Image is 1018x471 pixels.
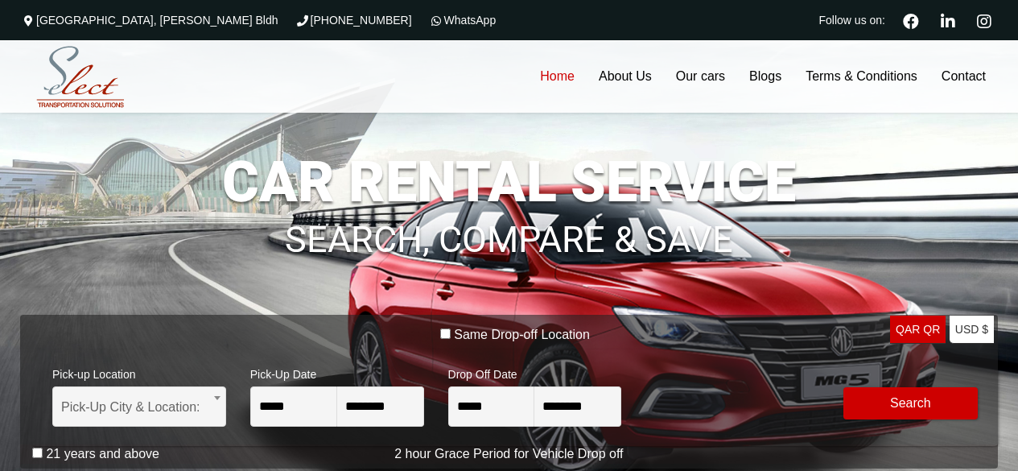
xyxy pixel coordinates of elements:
a: Terms & Conditions [793,40,929,113]
a: QAR QR [890,316,946,344]
a: Instagram [970,11,998,29]
span: Pick-up Location [52,357,226,386]
h1: CAR RENTAL SERVICE [20,154,998,210]
a: Blogs [737,40,793,113]
a: Our cars [664,40,737,113]
a: Contact [929,40,998,113]
h1: SEARCH, COMPARE & SAVE [20,197,998,258]
a: WhatsApp [428,14,497,27]
span: Drop Off Date [448,357,622,386]
p: 2 hour Grace Period for Vehicle Drop off [20,444,998,464]
img: Select Rent a Car [24,43,137,112]
label: Same Drop-off Location [454,327,590,343]
a: Facebook [896,11,925,29]
a: About Us [587,40,664,113]
span: Pick-Up City & Location: [52,386,226,427]
span: Pick-Up City & Location: [61,387,217,428]
span: Pick-Up Date [250,357,424,386]
a: Linkedin [934,11,962,29]
a: [PHONE_NUMBER] [295,14,412,27]
button: Modify Search [843,387,978,419]
a: Home [528,40,587,113]
a: USD $ [950,316,994,344]
label: 21 years and above [46,446,159,462]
